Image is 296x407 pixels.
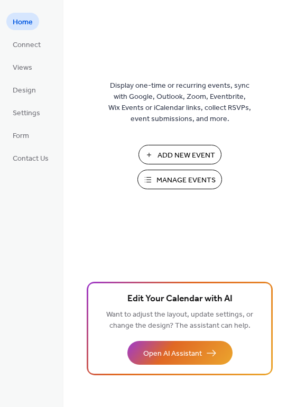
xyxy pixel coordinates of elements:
span: Want to adjust the layout, update settings, or change the design? The assistant can help. [106,308,253,333]
button: Add New Event [138,145,221,164]
span: Add New Event [158,150,215,161]
span: Design [13,85,36,96]
button: Open AI Assistant [127,341,233,365]
a: Settings [6,104,47,121]
span: Open AI Assistant [143,348,202,359]
button: Manage Events [137,170,222,189]
a: Design [6,81,42,98]
span: Edit Your Calendar with AI [127,292,233,307]
span: Manage Events [156,175,216,186]
span: Views [13,62,32,73]
a: Contact Us [6,149,55,166]
span: Connect [13,40,41,51]
span: Settings [13,108,40,119]
span: Form [13,131,29,142]
a: Home [6,13,39,30]
a: Form [6,126,35,144]
a: Connect [6,35,47,53]
span: Home [13,17,33,28]
a: Views [6,58,39,76]
span: Contact Us [13,153,49,164]
span: Display one-time or recurring events, sync with Google, Outlook, Zoom, Eventbrite, Wix Events or ... [108,80,251,125]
